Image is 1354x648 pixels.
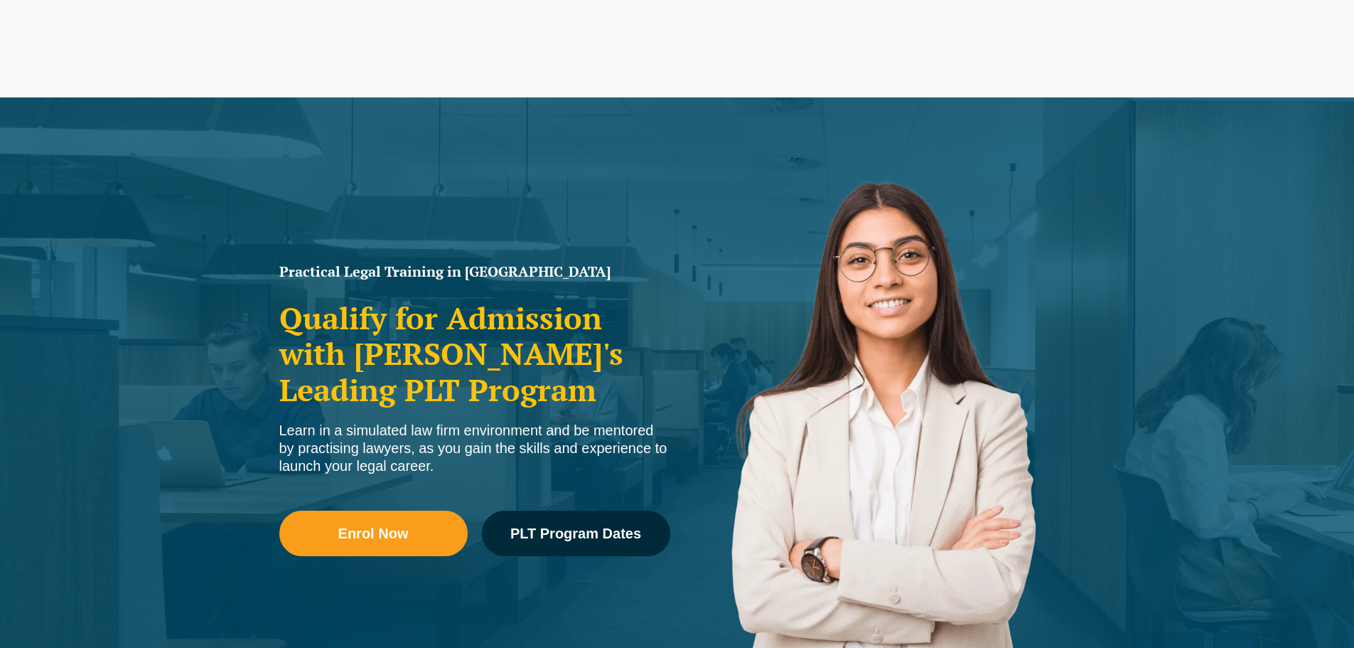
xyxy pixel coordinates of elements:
[279,422,670,475] div: Learn in a simulated law firm environment and be mentored by practising lawyers, as you gain the ...
[279,511,468,556] a: Enrol Now
[510,526,641,541] span: PLT Program Dates
[482,511,670,556] a: PLT Program Dates
[279,300,670,408] h2: Qualify for Admission with [PERSON_NAME]'s Leading PLT Program
[338,526,409,541] span: Enrol Now
[279,265,670,279] h1: Practical Legal Training in [GEOGRAPHIC_DATA]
